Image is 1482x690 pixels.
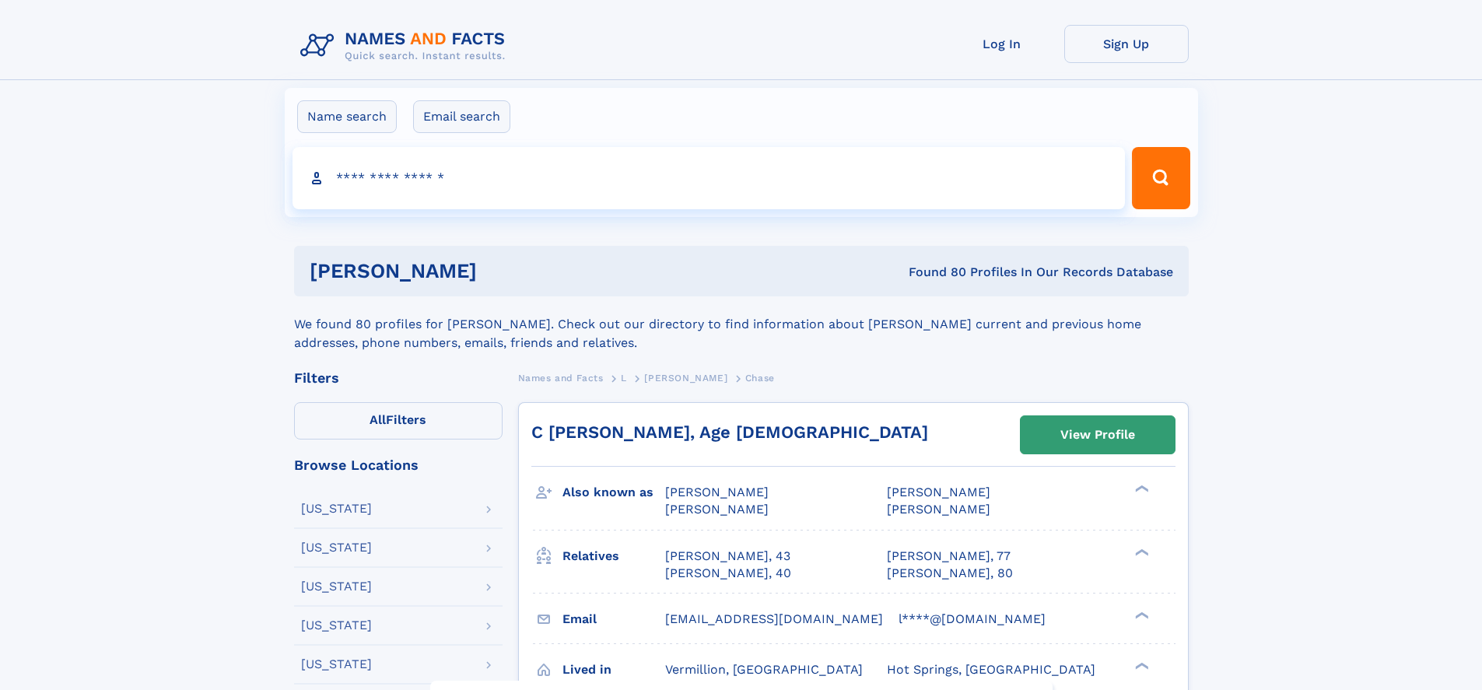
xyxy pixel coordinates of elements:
div: Filters [294,371,503,385]
div: View Profile [1060,417,1135,453]
a: [PERSON_NAME], 40 [665,565,791,582]
span: [PERSON_NAME] [644,373,727,384]
div: [US_STATE] [301,619,372,632]
input: search input [293,147,1126,209]
div: ❯ [1131,547,1150,557]
h3: Also known as [562,479,665,506]
span: [PERSON_NAME] [665,485,769,499]
div: [US_STATE] [301,580,372,593]
a: C [PERSON_NAME], Age [DEMOGRAPHIC_DATA] [531,422,928,442]
a: [PERSON_NAME] [644,368,727,387]
div: ❯ [1131,660,1150,671]
div: [US_STATE] [301,541,372,554]
a: L [621,368,627,387]
a: [PERSON_NAME], 80 [887,565,1013,582]
div: ❯ [1131,484,1150,494]
span: [EMAIL_ADDRESS][DOMAIN_NAME] [665,611,883,626]
img: Logo Names and Facts [294,25,518,67]
label: Name search [297,100,397,133]
span: Chase [745,373,775,384]
button: Search Button [1132,147,1189,209]
span: Vermillion, [GEOGRAPHIC_DATA] [665,662,863,677]
label: Email search [413,100,510,133]
a: Log In [940,25,1064,63]
div: We found 80 profiles for [PERSON_NAME]. Check out our directory to find information about [PERSON... [294,296,1189,352]
a: Sign Up [1064,25,1189,63]
span: [PERSON_NAME] [887,502,990,517]
div: Browse Locations [294,458,503,472]
div: ❯ [1131,610,1150,620]
h3: Lived in [562,657,665,683]
span: L [621,373,627,384]
a: [PERSON_NAME], 77 [887,548,1011,565]
div: [US_STATE] [301,658,372,671]
span: All [370,412,386,427]
h3: Email [562,606,665,632]
span: [PERSON_NAME] [887,485,990,499]
div: Found 80 Profiles In Our Records Database [692,264,1173,281]
span: Hot Springs, [GEOGRAPHIC_DATA] [887,662,1095,677]
h1: [PERSON_NAME] [310,261,693,281]
a: Names and Facts [518,368,604,387]
a: [PERSON_NAME], 43 [665,548,790,565]
span: [PERSON_NAME] [665,502,769,517]
label: Filters [294,402,503,440]
h3: Relatives [562,543,665,569]
div: [US_STATE] [301,503,372,515]
a: View Profile [1021,416,1175,454]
